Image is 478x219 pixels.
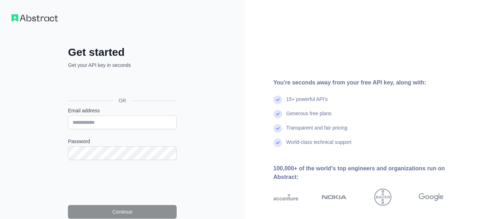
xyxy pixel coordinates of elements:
h2: Get started [68,46,177,59]
img: check mark [274,124,282,133]
div: 15+ powerful API's [286,96,328,110]
button: Continue [68,205,177,219]
label: Email address [68,107,177,114]
div: World-class technical support [286,138,352,153]
label: Password [68,138,177,145]
img: bayer [374,189,391,206]
img: nokia [322,189,347,206]
iframe: reCAPTCHA [68,169,177,196]
iframe: Botão "Fazer login com o Google" [64,77,179,92]
span: OR [113,97,132,104]
img: accenture [274,189,299,206]
p: Get your API key in seconds [68,62,177,69]
div: Transparent and fair pricing [286,124,348,138]
img: check mark [274,96,282,104]
img: check mark [274,110,282,118]
div: Generous free plans [286,110,332,124]
div: You're seconds away from your free API key, along with: [274,78,467,87]
img: Workflow [11,14,58,21]
div: 100,000+ of the world's top engineers and organizations run on Abstract: [274,164,467,181]
img: check mark [274,138,282,147]
img: google [419,189,444,206]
